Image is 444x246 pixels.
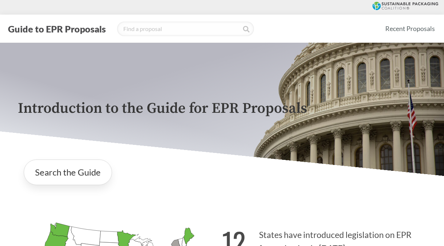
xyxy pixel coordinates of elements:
input: Find a proposal [117,22,254,36]
button: Guide to EPR Proposals [6,23,108,35]
a: Recent Proposals [382,20,438,37]
p: Introduction to the Guide for EPR Proposals [18,100,426,117]
a: Search the Guide [24,159,112,185]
